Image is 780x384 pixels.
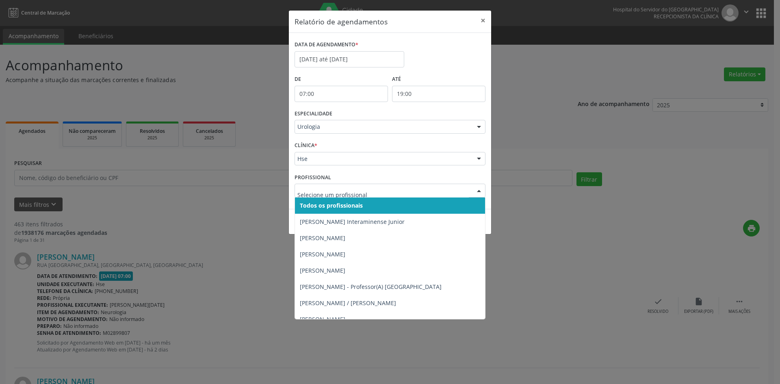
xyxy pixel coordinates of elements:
input: Selecione o horário final [392,86,485,102]
label: ESPECIALIDADE [295,108,332,120]
input: Selecione uma data ou intervalo [295,51,404,67]
label: De [295,73,388,86]
span: Hse [297,155,469,163]
label: PROFISSIONAL [295,171,331,184]
span: [PERSON_NAME] [300,234,345,242]
span: Urologia [297,123,469,131]
label: DATA DE AGENDAMENTO [295,39,358,51]
span: [PERSON_NAME] - Professor(A) [GEOGRAPHIC_DATA] [300,283,442,291]
label: CLÍNICA [295,139,317,152]
h5: Relatório de agendamentos [295,16,388,27]
span: [PERSON_NAME] / [PERSON_NAME] [300,299,396,307]
span: [PERSON_NAME] [300,267,345,274]
span: Todos os profissionais [300,202,363,209]
label: ATÉ [392,73,485,86]
input: Selecione um profissional [297,187,469,203]
span: [PERSON_NAME] Interaminense Junior [300,218,405,226]
button: Close [475,11,491,30]
span: [PERSON_NAME] [300,315,345,323]
input: Selecione o horário inicial [295,86,388,102]
span: [PERSON_NAME] [300,250,345,258]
